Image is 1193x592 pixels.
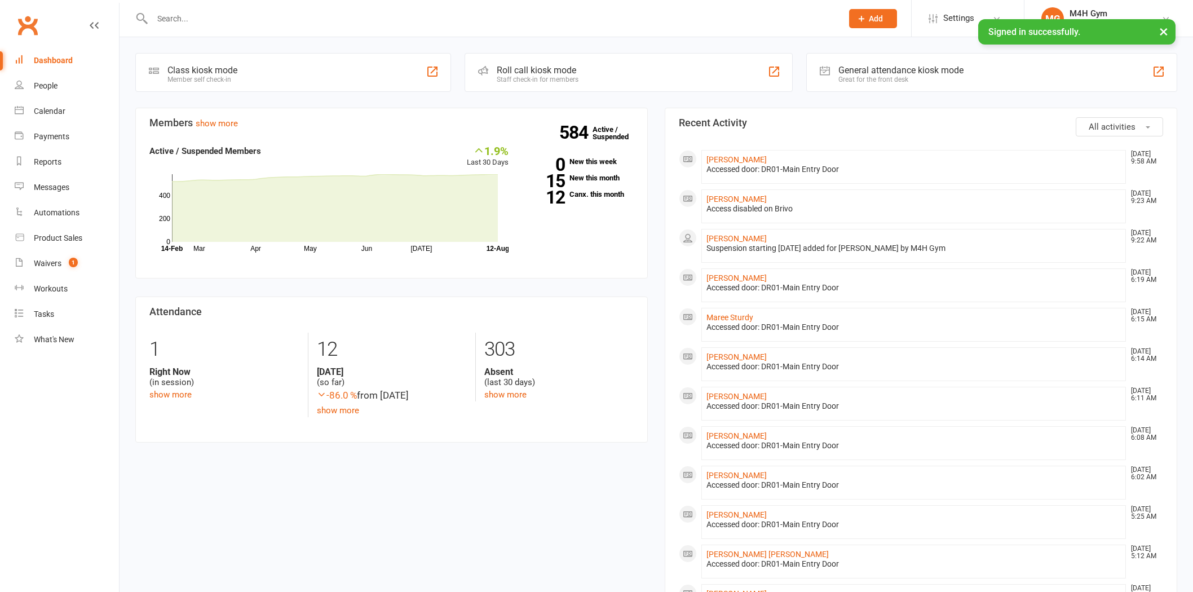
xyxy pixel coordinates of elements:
div: Calendar [34,107,65,116]
span: -86.0 % [317,390,357,401]
time: [DATE] 6:08 AM [1125,427,1163,441]
strong: 584 [559,124,593,141]
h3: Members [149,117,634,129]
div: Automations [34,208,79,217]
a: show more [196,118,238,129]
div: Dashboard [34,56,73,65]
span: Signed in successfully. [988,26,1080,37]
time: [DATE] 5:25 AM [1125,506,1163,520]
a: Product Sales [15,226,119,251]
a: [PERSON_NAME] [706,392,767,401]
div: Class kiosk mode [167,65,237,76]
a: show more [484,390,527,400]
a: Workouts [15,276,119,302]
div: Staff check-in for members [497,76,578,83]
div: Tasks [34,310,54,319]
div: Member self check-in [167,76,237,83]
div: 1 [149,333,299,366]
a: Waivers 1 [15,251,119,276]
a: Dashboard [15,48,119,73]
time: [DATE] 6:15 AM [1125,308,1163,323]
a: Messages [15,175,119,200]
time: [DATE] 9:23 AM [1125,190,1163,205]
time: [DATE] 9:22 AM [1125,229,1163,244]
a: [PERSON_NAME] [706,431,767,440]
a: 0New this week [525,158,634,165]
button: Add [849,9,897,28]
strong: 0 [525,156,565,173]
a: What's New [15,327,119,352]
a: [PERSON_NAME] [706,510,767,519]
div: Accessed door: DR01-Main Entry Door [706,283,1121,293]
strong: 12 [525,189,565,206]
div: What's New [34,335,74,344]
div: Accessed door: DR01-Main Entry Door [706,165,1121,174]
a: Maree Sturdy [706,313,753,322]
div: MG [1041,7,1064,30]
a: 12Canx. this month [525,191,634,198]
span: All activities [1089,122,1135,132]
a: Clubworx [14,11,42,39]
time: [DATE] 6:02 AM [1125,466,1163,481]
div: (in session) [149,366,299,388]
div: Roll call kiosk mode [497,65,578,76]
time: [DATE] 6:11 AM [1125,387,1163,402]
a: Tasks [15,302,119,327]
div: Product Sales [34,233,82,242]
div: Reports [34,157,61,166]
div: Accessed door: DR01-Main Entry Door [706,322,1121,332]
a: [PERSON_NAME] [706,352,767,361]
a: Calendar [15,99,119,124]
span: Add [869,14,883,23]
span: 1 [69,258,78,267]
a: [PERSON_NAME] [PERSON_NAME] [706,550,829,559]
time: [DATE] 5:12 AM [1125,545,1163,560]
div: (last 30 days) [484,366,634,388]
div: Accessed door: DR01-Main Entry Door [706,362,1121,372]
button: × [1154,19,1174,43]
input: Search... [149,11,834,26]
a: [PERSON_NAME] [706,195,767,204]
div: Accessed door: DR01-Main Entry Door [706,520,1121,529]
div: Last 30 Days [467,144,509,169]
div: 12 [317,333,466,366]
a: Automations [15,200,119,226]
div: Accessed door: DR01-Main Entry Door [706,441,1121,450]
div: Suspension starting [DATE] added for [PERSON_NAME] by M4H Gym [706,244,1121,253]
h3: Recent Activity [679,117,1163,129]
div: from [DATE] [317,388,466,403]
strong: Active / Suspended Members [149,146,261,156]
button: All activities [1076,117,1163,136]
h3: Attendance [149,306,634,317]
a: [PERSON_NAME] [706,155,767,164]
time: [DATE] 6:19 AM [1125,269,1163,284]
span: Settings [943,6,974,31]
a: 15New this month [525,174,634,182]
div: (so far) [317,366,466,388]
a: People [15,73,119,99]
div: Workouts [34,284,68,293]
time: [DATE] 9:58 AM [1125,151,1163,165]
div: 303 [484,333,634,366]
a: Payments [15,124,119,149]
div: People [34,81,58,90]
strong: [DATE] [317,366,466,377]
a: [PERSON_NAME] [706,273,767,282]
strong: Right Now [149,366,299,377]
div: M4H Gym [1070,8,1138,19]
strong: 15 [525,173,565,189]
div: Great for the front desk [838,76,964,83]
div: Movement 4 Health [1070,19,1138,29]
div: Payments [34,132,69,141]
strong: Absent [484,366,634,377]
div: 1.9% [467,144,509,157]
a: 584Active / Suspended [593,117,642,149]
div: Accessed door: DR01-Main Entry Door [706,401,1121,411]
a: show more [149,390,192,400]
a: [PERSON_NAME] [706,471,767,480]
a: [PERSON_NAME] [706,234,767,243]
a: show more [317,405,359,416]
time: [DATE] 6:14 AM [1125,348,1163,363]
div: Accessed door: DR01-Main Entry Door [706,480,1121,490]
div: Messages [34,183,69,192]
